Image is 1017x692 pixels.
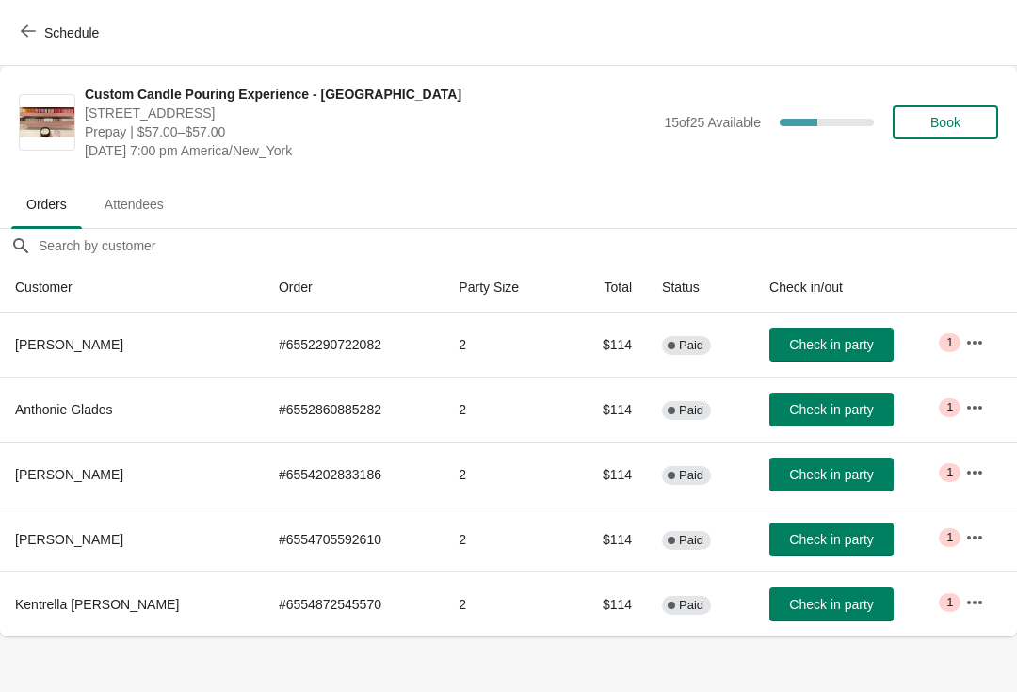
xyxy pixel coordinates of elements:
[89,187,179,221] span: Attendees
[264,313,444,377] td: # 6552290722082
[647,263,754,313] th: Status
[754,263,950,313] th: Check in/out
[566,377,647,442] td: $114
[664,115,761,130] span: 15 of 25 Available
[264,442,444,507] td: # 6554202833186
[15,337,123,352] span: [PERSON_NAME]
[444,263,566,313] th: Party Size
[679,403,703,418] span: Paid
[11,187,82,221] span: Orders
[264,263,444,313] th: Order
[15,402,113,417] span: Anthonie Glades
[946,335,953,350] span: 1
[930,115,960,130] span: Book
[444,507,566,571] td: 2
[769,393,894,426] button: Check in party
[444,571,566,636] td: 2
[566,442,647,507] td: $114
[20,107,74,138] img: Custom Candle Pouring Experience - Fort Lauderdale
[946,595,953,610] span: 1
[769,523,894,556] button: Check in party
[15,467,123,482] span: [PERSON_NAME]
[566,263,647,313] th: Total
[85,141,654,160] span: [DATE] 7:00 pm America/New_York
[789,402,873,417] span: Check in party
[566,313,647,377] td: $114
[946,465,953,480] span: 1
[789,337,873,352] span: Check in party
[15,532,123,547] span: [PERSON_NAME]
[679,468,703,483] span: Paid
[264,507,444,571] td: # 6554705592610
[9,16,114,50] button: Schedule
[769,328,894,362] button: Check in party
[769,587,894,621] button: Check in party
[946,530,953,545] span: 1
[789,467,873,482] span: Check in party
[264,571,444,636] td: # 6554872545570
[566,507,647,571] td: $114
[85,85,654,104] span: Custom Candle Pouring Experience - [GEOGRAPHIC_DATA]
[44,25,99,40] span: Schedule
[769,458,894,491] button: Check in party
[444,442,566,507] td: 2
[679,533,703,548] span: Paid
[566,571,647,636] td: $114
[679,598,703,613] span: Paid
[38,229,1017,263] input: Search by customer
[789,597,873,612] span: Check in party
[264,377,444,442] td: # 6552860885282
[789,532,873,547] span: Check in party
[679,338,703,353] span: Paid
[893,105,998,139] button: Book
[15,597,179,612] span: Kentrella [PERSON_NAME]
[946,400,953,415] span: 1
[444,313,566,377] td: 2
[444,377,566,442] td: 2
[85,122,654,141] span: Prepay | $57.00–$57.00
[85,104,654,122] span: [STREET_ADDRESS]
